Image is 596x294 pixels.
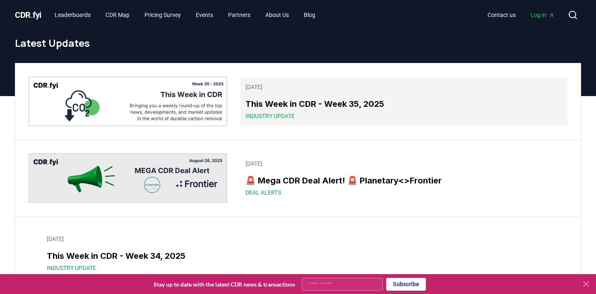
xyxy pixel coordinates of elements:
[524,7,561,22] a: Log in
[240,78,567,125] a: [DATE]This Week in CDR - Week 35, 2025Industry Update
[245,112,295,120] span: Industry Update
[189,7,220,22] a: Events
[245,251,562,263] h3: This Week in CDR - Week 34, 2025
[29,77,227,126] img: This Week in CDR - Week 35, 2025 blog post image
[15,9,41,21] a: CDR.fyi
[29,153,227,203] img: 🚨 Mega CDR Deal Alert! 🚨 Planetary<>Frontier blog post image
[245,174,562,187] h3: 🚨 Mega CDR Deal Alert! 🚨 Planetary<>Frontier
[138,7,187,22] a: Pricing Survey
[245,159,562,168] p: [DATE]
[240,154,567,202] a: [DATE]🚨 Mega CDR Deal Alert! 🚨 Planetary<>FrontierDeal Alerts
[221,7,257,22] a: Partners
[259,7,296,22] a: About Us
[15,36,581,50] h1: Latest Updates
[15,10,41,20] span: CDR fyi
[245,98,562,110] h3: This Week in CDR - Week 35, 2025
[29,230,227,280] img: This Week in CDR - Week 34, 2025 blog post image
[245,236,562,244] p: [DATE]
[481,7,522,22] a: Contact us
[531,11,555,19] span: Log in
[245,265,295,273] span: Industry Update
[31,10,33,20] span: .
[245,188,281,197] span: Deal Alerts
[297,7,322,22] a: Blog
[240,231,567,278] a: [DATE]This Week in CDR - Week 34, 2025Industry Update
[245,83,562,91] p: [DATE]
[48,7,322,22] nav: Main
[481,7,561,22] nav: Main
[48,7,97,22] a: Leaderboards
[99,7,136,22] a: CDR Map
